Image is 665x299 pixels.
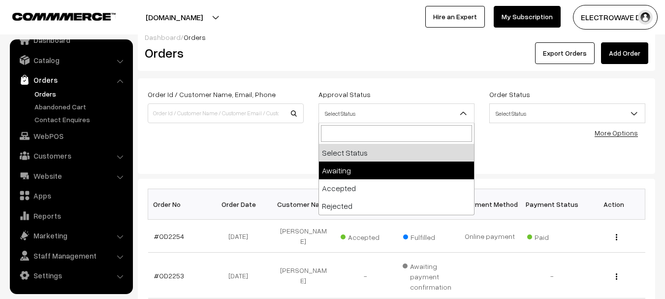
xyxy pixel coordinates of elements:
a: #OD2254 [154,232,184,240]
label: Order Id / Customer Name, Email, Phone [148,89,276,100]
th: Customer Name [272,189,334,220]
h2: Orders [145,45,303,61]
a: More Options [595,129,638,137]
img: user [638,10,653,25]
td: - [521,253,583,299]
a: My Subscription [494,6,561,28]
a: Website [12,167,129,185]
span: Select Status [489,103,645,123]
td: [PERSON_NAME] [272,220,334,253]
a: Settings [12,266,129,284]
a: Marketing [12,227,129,244]
a: #OD2253 [154,271,184,280]
li: Rejected [319,197,474,215]
th: Payment Status [521,189,583,220]
a: Orders [12,71,129,89]
span: Paid [527,230,576,242]
input: Order Id / Customer Name / Customer Email / Customer Phone [148,103,304,123]
a: Add Order [601,42,648,64]
th: Action [583,189,645,220]
li: Select Status [319,144,474,162]
li: Awaiting [319,162,474,179]
span: Fulfilled [403,230,452,242]
button: Export Orders [535,42,595,64]
td: Online payment [459,220,521,253]
a: Dashboard [145,33,181,41]
label: Approval Status [318,89,371,100]
a: Apps [12,187,129,204]
span: Accepted [341,230,390,242]
img: COMMMERCE [12,13,116,20]
span: Orders [184,33,206,41]
th: Order Date [210,189,272,220]
td: [DATE] [210,220,272,253]
th: Payment Method [459,189,521,220]
td: - [334,253,396,299]
a: WebPOS [12,127,129,145]
span: Select Status [318,103,475,123]
a: Reports [12,207,129,225]
button: ELECTROWAVE DE… [573,5,658,30]
a: Customers [12,147,129,165]
a: Contact Enquires [32,114,129,125]
a: Hire an Expert [425,6,485,28]
a: Staff Management [12,247,129,265]
a: Catalog [12,51,129,69]
td: [PERSON_NAME] [272,253,334,299]
li: Accepted [319,179,474,197]
a: Orders [32,89,129,99]
span: Select Status [490,105,645,122]
img: Menu [616,234,617,240]
a: Dashboard [12,31,129,49]
a: COMMMERCE [12,10,98,22]
button: [DOMAIN_NAME] [111,5,237,30]
label: Order Status [489,89,530,100]
td: [DATE] [210,253,272,299]
img: Menu [616,273,617,280]
span: Awaiting payment confirmation [403,259,453,292]
div: / [145,32,648,42]
th: Order No [148,189,210,220]
a: Abandoned Cart [32,101,129,112]
span: Select Status [319,105,474,122]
